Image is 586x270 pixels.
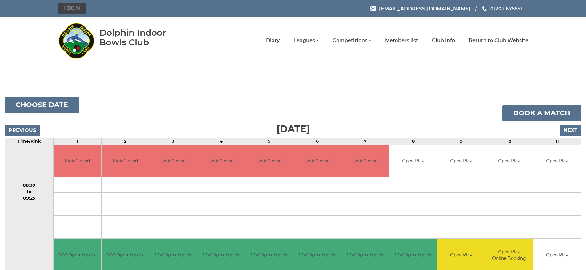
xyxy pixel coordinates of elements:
td: 08:30 to 09:25 [5,145,54,239]
a: Phone us 01202 675551 [481,5,522,13]
span: [EMAIL_ADDRESS][DOMAIN_NAME] [379,6,471,11]
td: Rink Closed [245,145,293,177]
td: 5 [245,138,293,145]
a: Club Info [432,37,455,44]
td: Time/Rink [5,138,54,145]
td: Rink Closed [102,145,149,177]
td: 6 [293,138,341,145]
img: Dolphin Indoor Bowls Club [58,19,95,62]
a: Members list [385,37,418,44]
td: 3 [149,138,197,145]
td: 1 [53,138,101,145]
td: Open Play [389,145,437,177]
span: 01202 675551 [490,6,522,11]
td: Rink Closed [341,145,389,177]
td: Rink Closed [54,145,101,177]
button: Choose date [5,97,79,113]
td: 11 [533,138,581,145]
a: Competitions [333,37,371,44]
input: Next [560,125,581,136]
td: 10 [485,138,533,145]
td: Open Play [437,145,485,177]
td: 2 [101,138,149,145]
a: Login [58,3,86,14]
a: Email [EMAIL_ADDRESS][DOMAIN_NAME] [370,5,471,13]
td: Rink Closed [149,145,197,177]
input: Previous [5,125,40,136]
a: Book a match [502,105,581,121]
a: Leagues [293,37,319,44]
td: Open Play [485,145,533,177]
div: Dolphin Indoor Bowls Club [99,28,186,47]
td: 4 [197,138,245,145]
img: Phone us [482,6,487,11]
img: Email [370,6,376,11]
td: Rink Closed [293,145,341,177]
a: Diary [266,37,280,44]
td: Open Play [533,145,581,177]
td: 7 [341,138,389,145]
a: Return to Club Website [469,37,528,44]
td: 9 [437,138,485,145]
td: Rink Closed [197,145,245,177]
td: 8 [389,138,437,145]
